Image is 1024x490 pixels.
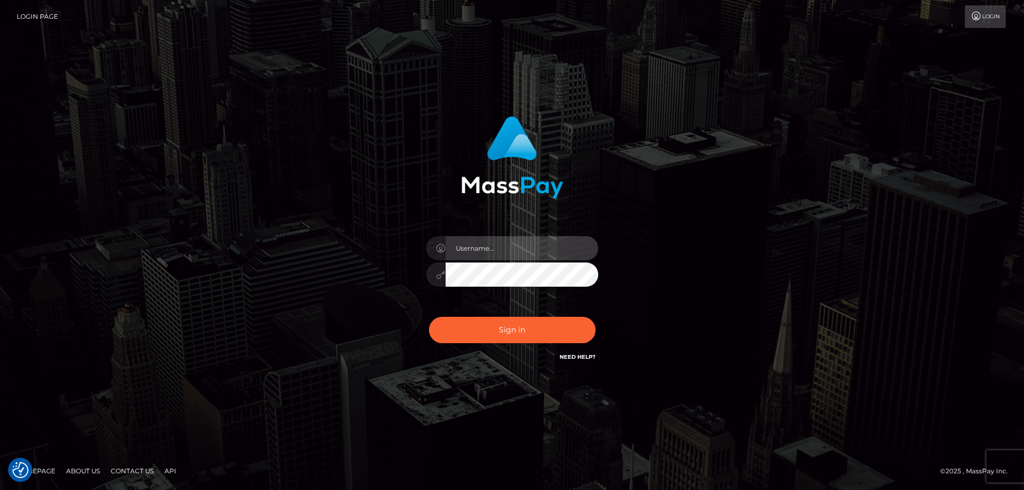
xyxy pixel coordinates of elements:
[429,317,596,343] button: Sign in
[461,116,563,198] img: MassPay Login
[560,353,596,360] a: Need Help?
[12,462,28,478] button: Consent Preferences
[965,5,1006,28] a: Login
[446,236,598,260] input: Username...
[12,462,28,478] img: Revisit consent button
[17,5,58,28] a: Login Page
[106,463,158,479] a: Contact Us
[160,463,181,479] a: API
[62,463,104,479] a: About Us
[940,465,1016,477] div: © 2025 , MassPay Inc.
[12,463,60,479] a: Homepage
